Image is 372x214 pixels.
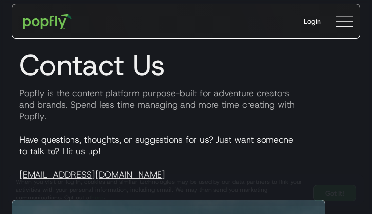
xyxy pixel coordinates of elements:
[12,48,360,82] h1: Contact Us
[12,134,360,181] p: Have questions, thoughts, or suggestions for us? Just want someone to talk to? Hit us up!
[91,194,104,201] a: here
[12,87,360,122] p: Popfly is the content platform purpose-built for adventure creators and brands. Spend less time m...
[16,7,79,36] a: home
[296,9,329,34] a: Login
[313,185,356,201] a: Got It!
[304,16,321,26] div: Login
[16,178,305,201] div: When you visit or log in, cookies and similar technologies may be used by our data partners to li...
[19,169,165,181] a: [EMAIL_ADDRESS][DOMAIN_NAME]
